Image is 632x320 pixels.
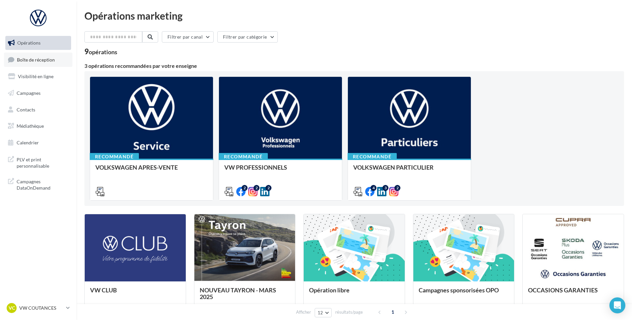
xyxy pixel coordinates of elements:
div: 2 [254,185,260,191]
button: Filtrer par catégorie [217,31,278,43]
span: Contacts [17,106,35,112]
div: 2 [394,185,400,191]
div: 3 opérations recommandées par votre enseigne [84,63,624,69]
div: Recommandé [348,153,397,160]
span: Boîte de réception [17,57,55,62]
a: Boîte de réception [4,53,72,67]
span: VOLKSWAGEN PARTICULIER [353,164,434,171]
div: 2 [265,185,271,191]
span: VC [9,305,15,311]
span: Afficher [296,309,311,315]
span: Calendrier [17,140,39,145]
a: Médiathèque [4,119,72,133]
span: 12 [318,310,323,315]
a: Contacts [4,103,72,117]
button: Filtrer par canal [162,31,214,43]
a: Campagnes DataOnDemand [4,174,72,194]
div: 4 [370,185,376,191]
div: opérations [89,49,117,55]
span: OCCASIONS GARANTIES [528,286,598,294]
div: Open Intercom Messenger [609,297,625,313]
div: Recommandé [219,153,268,160]
span: Opération libre [309,286,350,294]
div: 9 [84,48,117,55]
span: Campagnes sponsorisées OPO [419,286,499,294]
button: 12 [315,308,332,317]
span: PLV et print personnalisable [17,155,68,169]
span: NOUVEAU TAYRON - MARS 2025 [200,286,276,300]
div: 3 [382,185,388,191]
span: Médiathèque [17,123,44,129]
span: VW PROFESSIONNELS [224,164,287,171]
div: 2 [242,185,248,191]
a: Visibilité en ligne [4,70,72,83]
span: résultats/page [335,309,363,315]
div: Opérations marketing [84,11,624,21]
a: Campagnes [4,86,72,100]
span: Campagnes DataOnDemand [17,177,68,191]
p: VW COUTANCES [19,305,63,311]
div: Recommandé [90,153,139,160]
span: Campagnes [17,90,41,96]
span: 1 [387,307,398,317]
span: Visibilité en ligne [18,74,53,79]
a: Calendrier [4,136,72,150]
a: PLV et print personnalisable [4,152,72,172]
a: Opérations [4,36,72,50]
span: Opérations [17,40,41,46]
a: VC VW COUTANCES [5,302,71,314]
span: VOLKSWAGEN APRES-VENTE [95,164,178,171]
span: VW CLUB [90,286,117,294]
